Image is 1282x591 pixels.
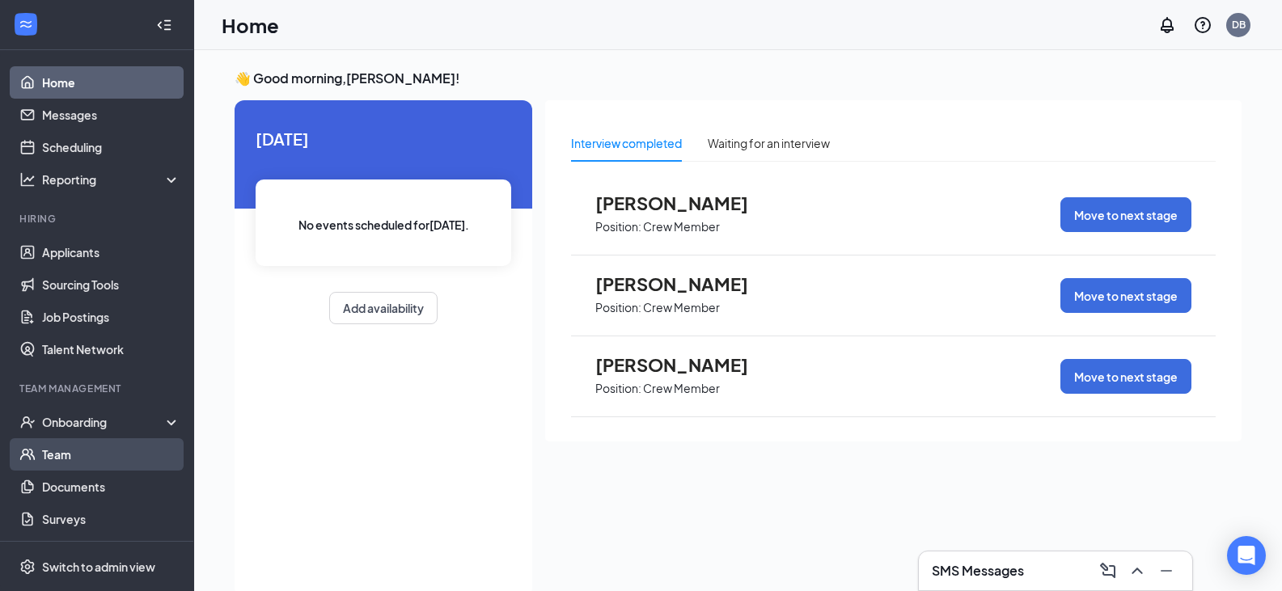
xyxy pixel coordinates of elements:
[329,292,438,324] button: Add availability
[1095,558,1121,584] button: ComposeMessage
[595,354,773,375] span: [PERSON_NAME]
[1193,15,1212,35] svg: QuestionInfo
[19,171,36,188] svg: Analysis
[1153,558,1179,584] button: Minimize
[42,559,155,575] div: Switch to admin view
[42,171,181,188] div: Reporting
[222,11,279,39] h1: Home
[256,126,511,151] span: [DATE]
[595,219,641,234] p: Position:
[1060,359,1191,394] button: Move to next stage
[1157,15,1177,35] svg: Notifications
[708,134,830,152] div: Waiting for an interview
[42,131,180,163] a: Scheduling
[19,414,36,430] svg: UserCheck
[156,17,172,33] svg: Collapse
[595,381,641,396] p: Position:
[1128,561,1147,580] svg: ChevronUp
[1098,561,1118,580] svg: ComposeMessage
[235,70,1242,87] h3: 👋 Good morning, [PERSON_NAME] !
[571,134,682,152] div: Interview completed
[19,382,177,395] div: Team Management
[643,381,720,396] p: Crew Member
[298,216,469,234] span: No events scheduled for [DATE] .
[42,438,180,471] a: Team
[42,66,180,99] a: Home
[19,559,36,575] svg: Settings
[42,236,180,268] a: Applicants
[42,503,180,535] a: Surveys
[42,333,180,365] a: Talent Network
[42,471,180,503] a: Documents
[42,99,180,131] a: Messages
[595,192,773,213] span: [PERSON_NAME]
[932,562,1024,580] h3: SMS Messages
[19,212,177,226] div: Hiring
[42,268,180,301] a: Sourcing Tools
[1124,558,1150,584] button: ChevronUp
[18,16,34,32] svg: WorkstreamLogo
[595,300,641,315] p: Position:
[1060,197,1191,232] button: Move to next stage
[42,301,180,333] a: Job Postings
[643,219,720,234] p: Crew Member
[42,414,167,430] div: Onboarding
[1227,536,1266,575] div: Open Intercom Messenger
[1232,18,1246,32] div: DB
[1060,278,1191,313] button: Move to next stage
[1157,561,1176,580] svg: Minimize
[595,273,773,294] span: [PERSON_NAME]
[643,300,720,315] p: Crew Member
